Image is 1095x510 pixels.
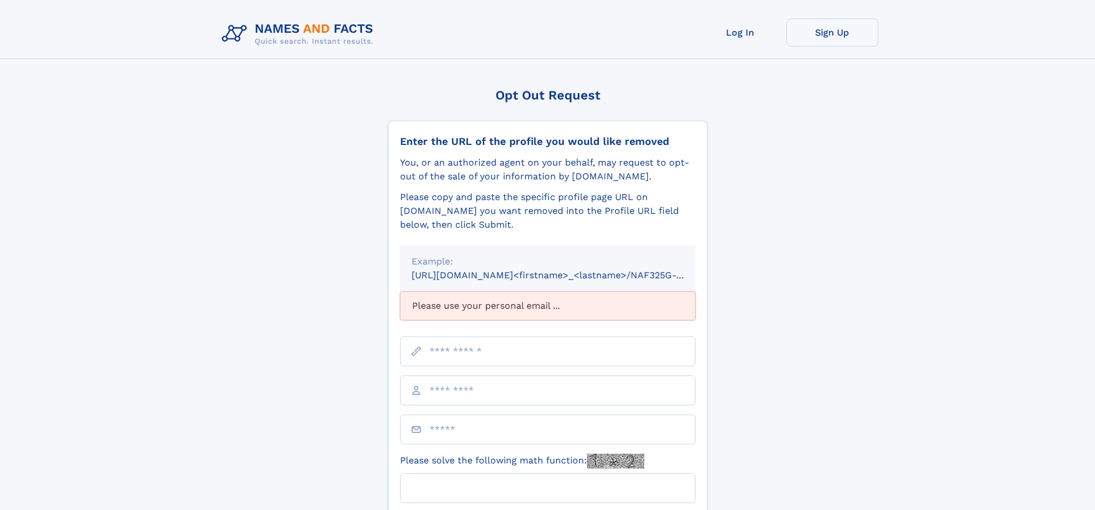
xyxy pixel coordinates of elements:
div: You, or an authorized agent on your behalf, may request to opt-out of the sale of your informatio... [400,156,696,183]
div: Enter the URL of the profile you would like removed [400,135,696,148]
a: Sign Up [786,18,878,47]
a: Log In [694,18,786,47]
small: [URL][DOMAIN_NAME]<firstname>_<lastname>/NAF325G-xxxxxxxx [412,270,717,281]
div: Opt Out Request [388,88,708,102]
div: Please copy and paste the specific profile page URL on [DOMAIN_NAME] you want removed into the Pr... [400,190,696,232]
div: Please use your personal email ... [400,292,696,320]
label: Please solve the following math function: [400,454,644,469]
img: Logo Names and Facts [217,18,383,49]
div: Example: [412,255,684,269]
